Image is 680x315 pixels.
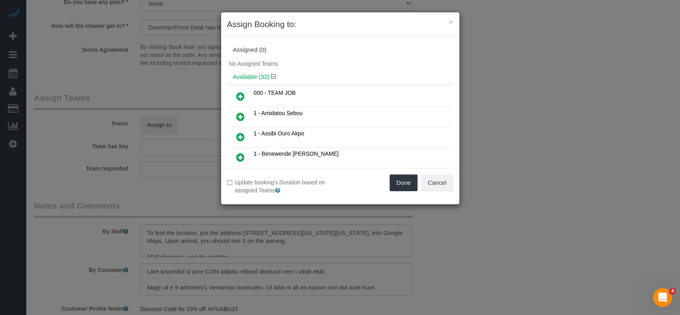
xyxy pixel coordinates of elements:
span: 4 [669,288,676,294]
button: Cancel [421,174,453,191]
h3: Assign Booking to: [227,18,453,30]
label: Update booking's Duration based on assigned Teams [227,178,334,194]
div: Assigned (0) [233,47,447,53]
h4: Available (32) [233,74,447,80]
span: 1 - Amidatou Sebou [254,110,303,116]
span: 1 - Assibi Ouro Akpo [254,130,304,137]
button: Done [390,174,417,191]
span: No Assigned Teams [229,61,278,67]
button: × [448,18,453,26]
span: 1 - Benewende [PERSON_NAME] [254,151,339,157]
iframe: Intercom live chat [653,288,672,307]
span: 000 - TEAM JOB [254,90,296,96]
input: Update booking's Duration based on assigned Teams [227,180,232,185]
